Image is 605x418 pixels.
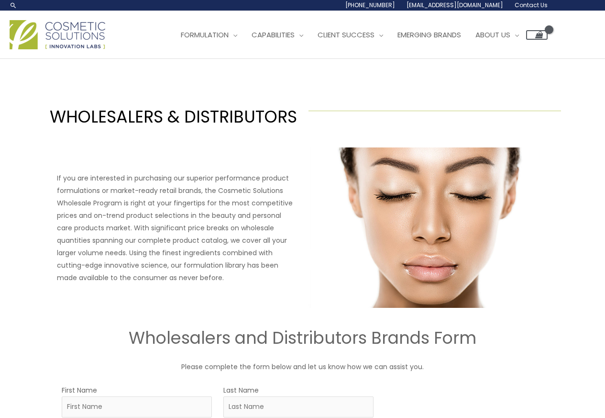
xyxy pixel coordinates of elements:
[62,396,212,418] input: First Name
[318,30,374,40] span: Client Success
[174,21,244,49] a: Formulation
[223,384,259,396] label: Last Name
[57,172,297,284] p: If you are interested in purchasing our superior performance product formulations or market-ready...
[62,384,97,396] label: First Name
[308,147,549,308] img: Wholesale Customer Type Image
[244,21,310,49] a: Capabilities
[16,327,590,349] h2: Wholesalers and Distributors Brands Form
[10,1,17,9] a: Search icon link
[16,361,590,373] p: Please complete the form below and let us know how we can assist you.
[515,1,548,9] span: Contact Us
[407,1,503,9] span: [EMAIL_ADDRESS][DOMAIN_NAME]
[345,1,395,9] span: [PHONE_NUMBER]
[468,21,526,49] a: About Us
[397,30,461,40] span: Emerging Brands
[310,21,390,49] a: Client Success
[44,105,297,128] h1: WHOLESALERS & DISTRIBUTORS
[181,30,229,40] span: Formulation
[526,30,548,40] a: View Shopping Cart, empty
[390,21,468,49] a: Emerging Brands
[475,30,510,40] span: About Us
[166,21,548,49] nav: Site Navigation
[10,20,105,49] img: Cosmetic Solutions Logo
[223,396,374,418] input: Last Name
[252,30,295,40] span: Capabilities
